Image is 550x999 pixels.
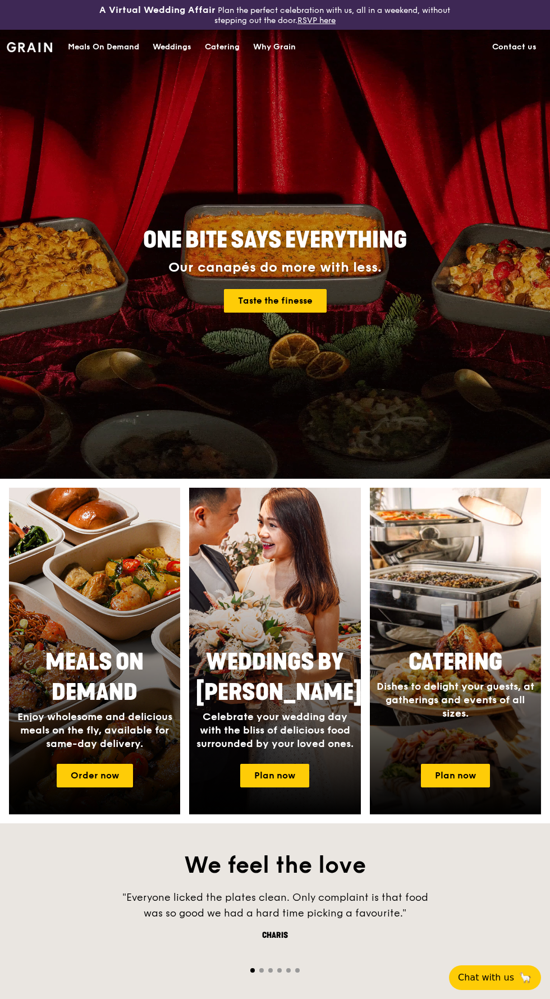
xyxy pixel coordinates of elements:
[9,488,180,814] img: meals-on-demand-card.d2b6f6db.png
[17,711,172,750] span: Enjoy wholesome and delicious meals on the fly, available for same-day delivery.
[7,42,52,52] img: Grain
[277,968,282,973] span: Go to slide 4
[57,764,133,787] a: Order now
[250,968,255,973] span: Go to slide 1
[9,488,180,814] a: Meals On DemandEnjoy wholesome and delicious meals on the fly, available for same-day delivery.Or...
[45,649,144,706] span: Meals On Demand
[286,968,291,973] span: Go to slide 5
[421,764,490,787] a: Plan now
[189,488,360,814] img: weddings-card.4f3003b8.jpg
[224,289,327,313] a: Taste the finesse
[99,4,216,16] h3: A Virtual Wedding Affair
[68,30,139,64] div: Meals On Demand
[485,30,543,64] a: Contact us
[458,971,514,984] span: Chat with us
[196,711,354,750] span: Celebrate your wedding day with the bliss of delicious food surrounded by your loved ones.
[295,968,300,973] span: Go to slide 6
[91,260,459,276] div: Our canapés do more with less.
[268,968,273,973] span: Go to slide 3
[370,488,541,814] a: CateringDishes to delight your guests, at gatherings and events of all sizes.Plan now
[153,30,191,64] div: Weddings
[297,16,336,25] a: RSVP here
[7,29,52,63] a: GrainGrain
[259,968,264,973] span: Go to slide 2
[205,30,240,64] div: Catering
[196,649,362,706] span: Weddings by [PERSON_NAME]
[370,488,541,814] img: catering-card.e1cfaf3e.jpg
[189,488,360,814] a: Weddings by [PERSON_NAME]Celebrate your wedding day with the bliss of delicious food surrounded b...
[240,764,309,787] a: Plan now
[377,680,534,720] span: Dishes to delight your guests, at gatherings and events of all sizes.
[91,4,458,25] div: Plan the perfect celebration with us, all in a weekend, without stepping out the door.
[409,649,502,676] span: Catering
[107,890,443,921] div: "Everyone licked the plates clean. Only complaint is that food was so good we had a hard time pic...
[449,965,541,990] button: Chat with us🦙
[143,227,407,254] span: ONE BITE SAYS EVERYTHING
[253,30,296,64] div: Why Grain
[246,30,302,64] a: Why Grain
[519,971,532,984] span: 🦙
[146,30,198,64] a: Weddings
[198,30,246,64] a: Catering
[107,930,443,941] div: Charis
